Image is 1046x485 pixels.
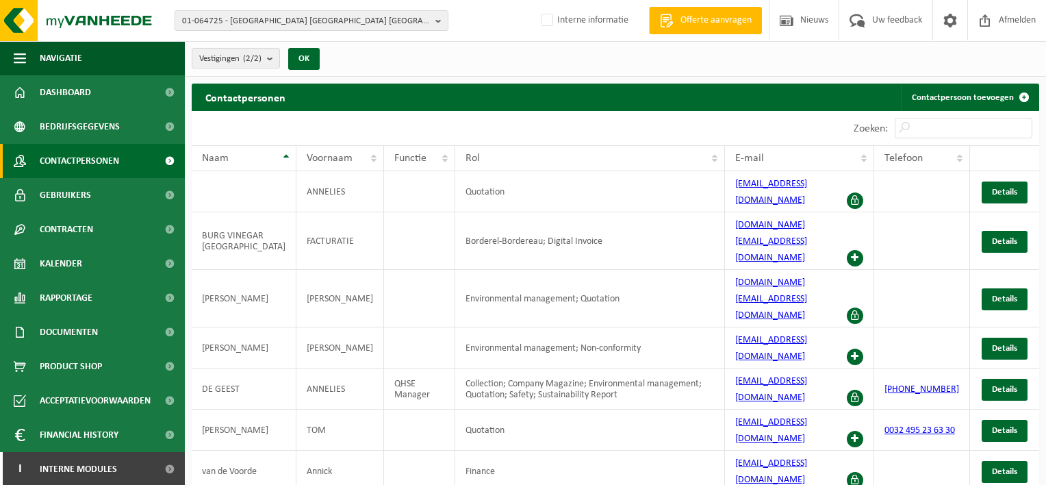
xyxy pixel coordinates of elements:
[735,153,764,164] span: E-mail
[982,379,1028,401] a: Details
[992,188,1017,197] span: Details
[40,281,92,315] span: Rapportage
[884,384,959,395] a: [PHONE_NUMBER]
[735,277,807,321] a: [DOMAIN_NAME][EMAIL_ADDRESS][DOMAIN_NAME]
[455,270,724,327] td: Environmental management; Quotation
[40,41,82,75] span: Navigatie
[182,11,430,32] span: 01-064725 - [GEOGRAPHIC_DATA] [GEOGRAPHIC_DATA] [GEOGRAPHIC_DATA]
[192,212,296,270] td: BURG VINEGAR [GEOGRAPHIC_DATA]
[202,153,229,164] span: Naam
[992,467,1017,476] span: Details
[296,270,384,327] td: [PERSON_NAME]
[296,369,384,410] td: ANNELIES
[455,410,724,451] td: Quotation
[982,420,1028,442] a: Details
[854,123,888,134] label: Zoeken:
[384,369,455,410] td: QHSE Manager
[307,153,353,164] span: Voornaam
[243,54,261,63] count: (2/2)
[465,153,480,164] span: Rol
[982,182,1028,203] a: Details
[40,144,119,178] span: Contactpersonen
[40,315,98,349] span: Documenten
[884,425,955,436] a: 0032 495 23 63 30
[538,10,628,31] label: Interne informatie
[40,110,120,144] span: Bedrijfsgegevens
[677,14,755,27] span: Offerte aanvragen
[192,270,296,327] td: [PERSON_NAME]
[192,48,280,69] button: Vestigingen(2/2)
[982,338,1028,360] a: Details
[735,417,807,444] a: [EMAIL_ADDRESS][DOMAIN_NAME]
[735,376,807,403] a: [EMAIL_ADDRESS][DOMAIN_NAME]
[192,84,299,110] h2: Contactpersonen
[192,327,296,369] td: [PERSON_NAME]
[455,327,724,369] td: Environmental management; Non-conformity
[199,49,261,69] span: Vestigingen
[901,84,1038,111] a: Contactpersoon toevoegen
[735,220,807,263] a: [DOMAIN_NAME][EMAIL_ADDRESS][DOMAIN_NAME]
[192,369,296,410] td: DE GEEST
[982,288,1028,310] a: Details
[735,335,807,362] a: [EMAIL_ADDRESS][DOMAIN_NAME]
[296,410,384,451] td: TOM
[40,178,91,212] span: Gebruikers
[649,7,762,34] a: Offerte aanvragen
[288,48,320,70] button: OK
[455,171,724,212] td: Quotation
[40,75,91,110] span: Dashboard
[175,10,448,31] button: 01-064725 - [GEOGRAPHIC_DATA] [GEOGRAPHIC_DATA] [GEOGRAPHIC_DATA]
[455,212,724,270] td: Borderel-Bordereau; Digital Invoice
[40,418,118,452] span: Financial History
[735,458,807,485] a: [EMAIL_ADDRESS][DOMAIN_NAME]
[982,461,1028,483] a: Details
[40,349,102,384] span: Product Shop
[992,426,1017,435] span: Details
[40,247,82,281] span: Kalender
[40,212,93,247] span: Contracten
[192,410,296,451] td: [PERSON_NAME]
[296,171,384,212] td: ANNELIES
[982,231,1028,253] a: Details
[455,369,724,410] td: Collection; Company Magazine; Environmental management; Quotation; Safety; Sustainability Report
[40,384,151,418] span: Acceptatievoorwaarden
[735,179,807,206] a: [EMAIL_ADDRESS][DOMAIN_NAME]
[992,295,1017,303] span: Details
[992,237,1017,246] span: Details
[394,153,426,164] span: Functie
[884,153,923,164] span: Telefoon
[992,344,1017,353] span: Details
[296,327,384,369] td: [PERSON_NAME]
[992,385,1017,394] span: Details
[296,212,384,270] td: FACTURATIE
